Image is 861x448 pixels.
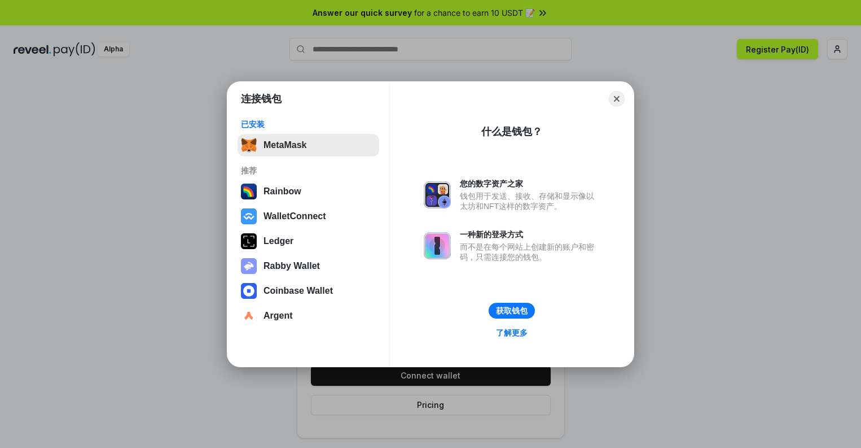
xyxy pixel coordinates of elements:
button: Argent [238,305,379,327]
img: svg+xml,%3Csvg%20xmlns%3D%22http%3A%2F%2Fwww.w3.org%2F2000%2Fsvg%22%20fill%3D%22none%22%20viewBox... [241,258,257,274]
img: svg+xml,%3Csvg%20width%3D%22120%22%20height%3D%22120%22%20viewBox%3D%220%200%20120%20120%22%20fil... [241,184,257,199]
button: MetaMask [238,134,379,156]
div: 而不是在每个网站上创建新的账户和密码，只需连接您的钱包。 [460,242,600,262]
img: svg+xml,%3Csvg%20xmlns%3D%22http%3A%2F%2Fwww.w3.org%2F2000%2Fsvg%22%20width%3D%2228%22%20height%3... [241,233,257,249]
button: Rainbow [238,180,379,203]
button: WalletConnect [238,205,379,228]
button: Close [609,91,625,107]
div: 推荐 [241,166,376,176]
img: svg+xml,%3Csvg%20width%3D%2228%22%20height%3D%2228%22%20viewBox%3D%220%200%2028%2028%22%20fill%3D... [241,283,257,299]
div: MetaMask [263,140,306,150]
div: 了解更多 [496,328,528,338]
img: svg+xml,%3Csvg%20xmlns%3D%22http%3A%2F%2Fwww.w3.org%2F2000%2Fsvg%22%20fill%3D%22none%22%20viewBox... [424,181,451,208]
button: Rabby Wallet [238,255,379,277]
div: Rabby Wallet [263,261,320,271]
img: svg+xml,%3Csvg%20fill%3D%22none%22%20height%3D%2233%22%20viewBox%3D%220%200%2035%2033%22%20width%... [241,137,257,153]
div: Argent [263,311,293,321]
img: svg+xml,%3Csvg%20width%3D%2228%22%20height%3D%2228%22%20viewBox%3D%220%200%2028%2028%22%20fill%3D... [241,208,257,224]
a: 了解更多 [489,325,534,340]
button: 获取钱包 [489,303,535,319]
button: Coinbase Wallet [238,280,379,302]
h1: 连接钱包 [241,92,282,106]
div: Coinbase Wallet [263,286,333,296]
div: Rainbow [263,186,301,197]
div: 一种新的登录方式 [460,229,600,240]
div: 什么是钱包？ [481,125,542,138]
div: 钱包用于发送、接收、存储和显示像以太坊和NFT这样的数字资产。 [460,191,600,211]
div: 已安装 [241,119,376,129]
div: 您的数字资产之家 [460,179,600,189]
button: Ledger [238,230,379,253]
div: 获取钱包 [496,306,528,316]
img: svg+xml,%3Csvg%20xmlns%3D%22http%3A%2F%2Fwww.w3.org%2F2000%2Fsvg%22%20fill%3D%22none%22%20viewBox... [424,232,451,259]
div: WalletConnect [263,211,326,221]
img: svg+xml,%3Csvg%20width%3D%2228%22%20height%3D%2228%22%20viewBox%3D%220%200%2028%2028%22%20fill%3D... [241,308,257,324]
div: Ledger [263,236,293,246]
